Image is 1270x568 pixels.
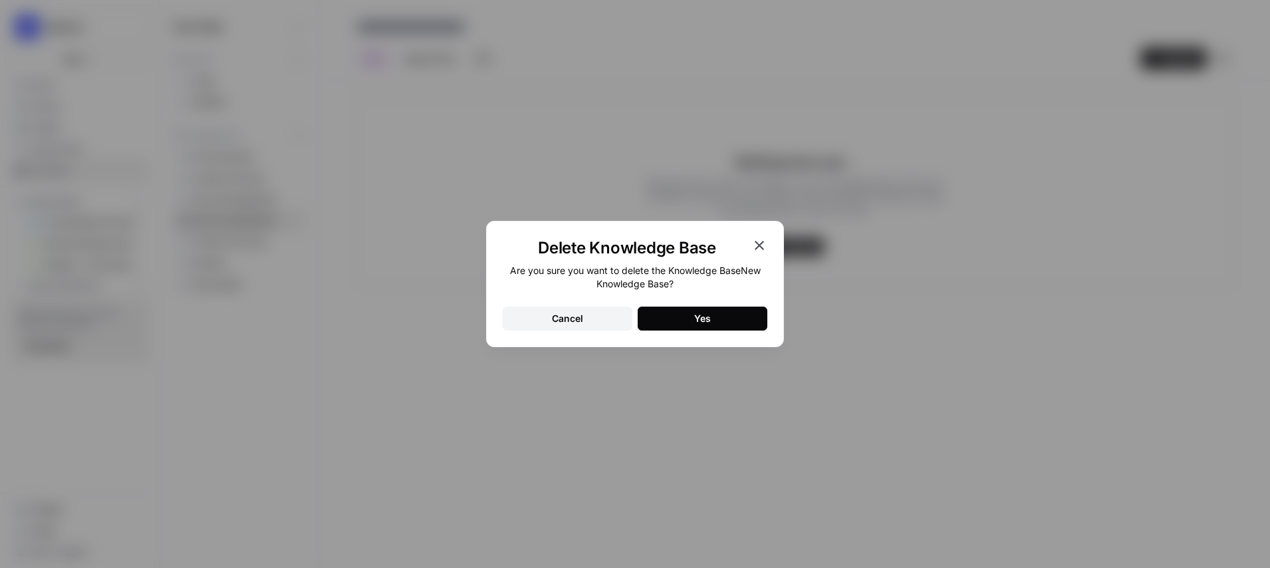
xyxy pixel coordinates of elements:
[503,307,632,331] button: Cancel
[503,237,751,259] h1: Delete Knowledge Base
[552,312,583,325] div: Cancel
[694,312,711,325] div: Yes
[503,264,767,291] div: Are you sure you want to delete the Knowledge Base New Knowledge Base ?
[638,307,767,331] button: Yes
